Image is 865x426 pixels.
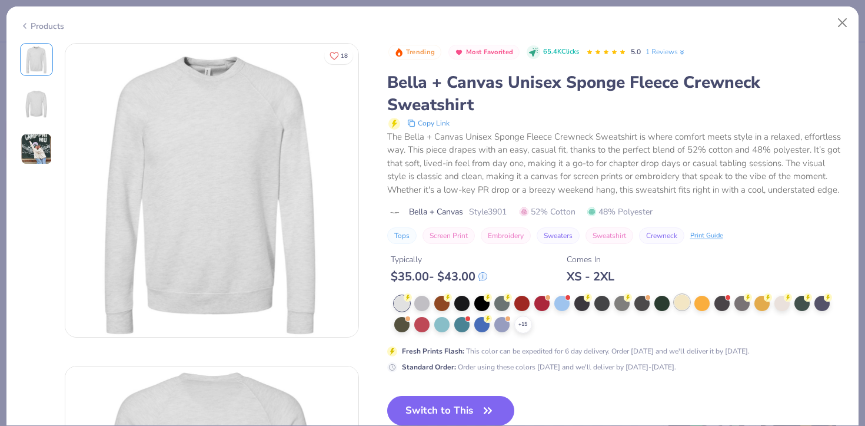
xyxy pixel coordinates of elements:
span: 5.0 [631,47,641,57]
img: Most Favorited sort [454,48,464,57]
button: Embroidery [481,227,531,244]
div: Typically [391,253,487,266]
button: Badge Button [388,45,441,60]
div: The Bella + Canvas Unisex Sponge Fleece Crewneck Sweatshirt is where comfort meets style in a rel... [387,130,846,197]
button: Sweatshirt [585,227,633,244]
span: Bella + Canvas [409,206,463,218]
span: 52% Cotton [520,206,575,218]
div: Products [20,20,64,32]
button: Like [324,47,353,64]
img: Front [22,45,51,74]
button: Switch to This [387,396,515,425]
img: brand logo [387,208,403,217]
div: This color can be expedited for 6 day delivery. Order [DATE] and we'll deliver it by [DATE]. [402,346,750,356]
button: Sweaters [537,227,580,244]
img: User generated content [21,133,52,165]
img: Front [65,44,358,337]
span: 65.4K Clicks [543,47,579,57]
span: + 15 [518,321,527,329]
div: Comes In [567,253,614,266]
div: Order using these colors [DATE] and we'll deliver by [DATE]-[DATE]. [402,362,676,372]
span: Most Favorited [466,49,513,55]
span: 48% Polyester [587,206,653,218]
div: 5.0 Stars [586,43,626,62]
img: Trending sort [394,48,404,57]
strong: Fresh Prints Flash : [402,346,464,356]
button: Crewneck [639,227,684,244]
span: Trending [406,49,435,55]
button: Screen Print [422,227,475,244]
div: Bella + Canvas Unisex Sponge Fleece Crewneck Sweatshirt [387,71,846,116]
div: XS - 2XL [567,269,614,284]
button: Badge Button [448,45,520,60]
img: Back [22,90,51,118]
div: $ 35.00 - $ 43.00 [391,269,487,284]
strong: Standard Order : [402,362,456,372]
div: Print Guide [690,231,723,241]
span: Style 3901 [469,206,507,218]
span: 18 [341,53,348,59]
a: 1 Reviews [646,47,686,57]
button: copy to clipboard [404,116,453,130]
button: Close [831,12,854,34]
button: Tops [387,227,417,244]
